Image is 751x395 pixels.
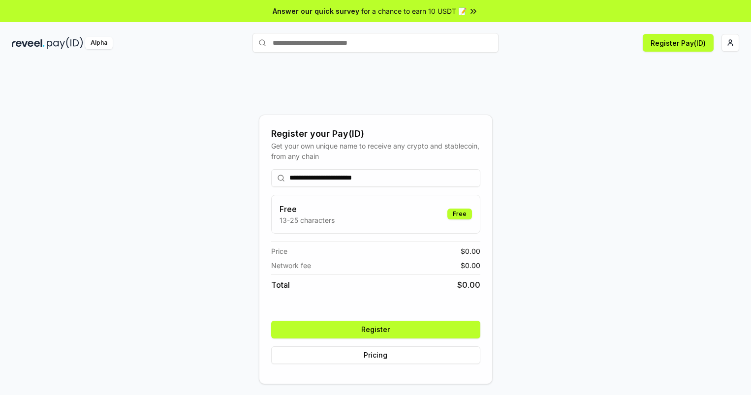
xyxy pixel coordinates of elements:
[271,141,480,161] div: Get your own unique name to receive any crypto and stablecoin, from any chain
[85,37,113,49] div: Alpha
[273,6,359,16] span: Answer our quick survey
[447,209,472,219] div: Free
[47,37,83,49] img: pay_id
[461,246,480,256] span: $ 0.00
[461,260,480,271] span: $ 0.00
[271,260,311,271] span: Network fee
[271,346,480,364] button: Pricing
[457,279,480,291] span: $ 0.00
[271,246,287,256] span: Price
[361,6,467,16] span: for a chance to earn 10 USDT 📝
[280,215,335,225] p: 13-25 characters
[12,37,45,49] img: reveel_dark
[280,203,335,215] h3: Free
[271,321,480,338] button: Register
[643,34,714,52] button: Register Pay(ID)
[271,127,480,141] div: Register your Pay(ID)
[271,279,290,291] span: Total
